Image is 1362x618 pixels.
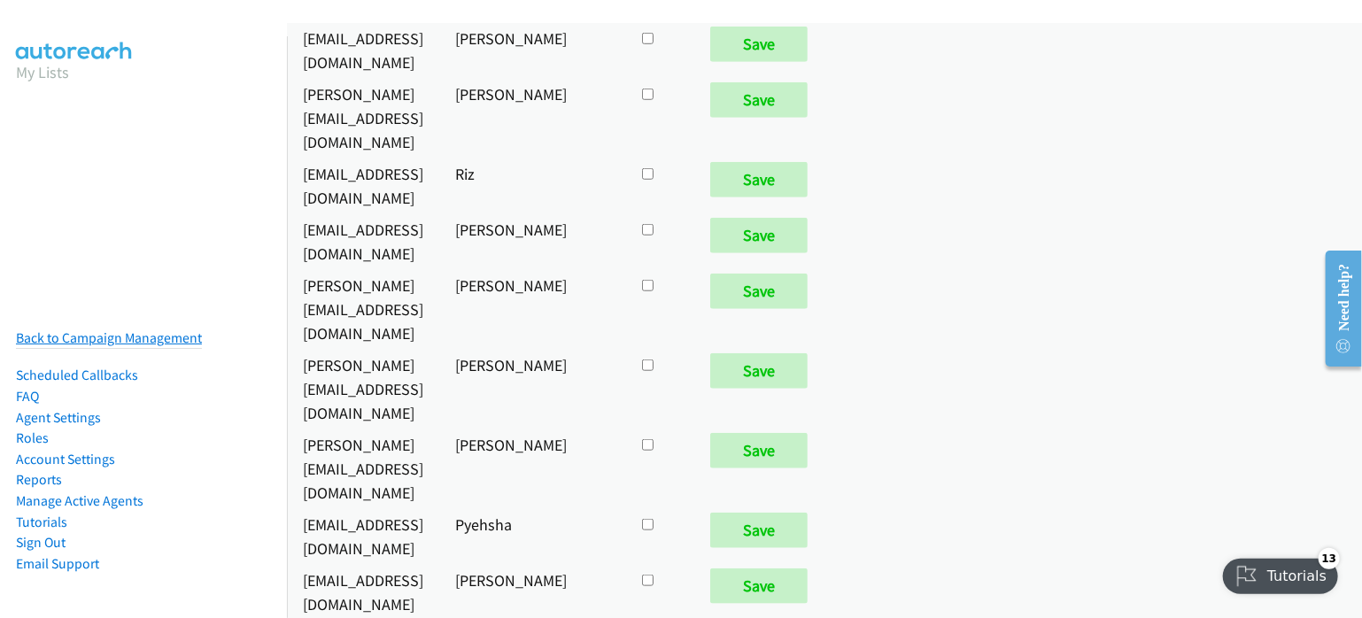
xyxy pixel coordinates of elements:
input: Save [710,353,808,389]
a: Scheduled Callbacks [16,367,138,383]
td: [EMAIL_ADDRESS][DOMAIN_NAME] [287,508,439,564]
a: Roles [16,429,49,446]
a: My Lists [16,62,69,82]
td: [EMAIL_ADDRESS][DOMAIN_NAME] [287,213,439,269]
input: Save [710,568,808,604]
td: [PERSON_NAME][EMAIL_ADDRESS][DOMAIN_NAME] [287,269,439,349]
a: Tutorials [16,514,67,530]
a: Agent Settings [16,409,101,426]
td: [PERSON_NAME] [439,349,623,429]
iframe: Checklist [1212,541,1349,605]
td: [PERSON_NAME] [439,213,623,269]
td: [PERSON_NAME][EMAIL_ADDRESS][DOMAIN_NAME] [287,78,439,158]
a: Account Settings [16,451,115,467]
input: Save [710,274,808,309]
input: Save [710,162,808,197]
input: Save [710,82,808,118]
td: Riz [439,158,623,213]
td: [EMAIL_ADDRESS][DOMAIN_NAME] [287,158,439,213]
td: [PERSON_NAME] [439,78,623,158]
td: [EMAIL_ADDRESS][DOMAIN_NAME] [287,22,439,78]
td: [PERSON_NAME] [439,22,623,78]
a: Email Support [16,555,99,572]
a: Back to Campaign Management [16,329,202,346]
td: Pyehsha [439,508,623,564]
a: FAQ [16,388,39,405]
input: Save [710,513,808,548]
a: Reports [16,471,62,488]
input: Save [710,433,808,468]
iframe: Resource Center [1312,238,1362,379]
a: Manage Active Agents [16,492,143,509]
a: Sign Out [16,534,66,551]
td: [PERSON_NAME] [439,429,623,508]
td: [PERSON_NAME][EMAIL_ADDRESS][DOMAIN_NAME] [287,429,439,508]
input: Save [710,27,808,62]
input: Save [710,218,808,253]
td: [PERSON_NAME] [439,269,623,349]
td: [PERSON_NAME][EMAIL_ADDRESS][DOMAIN_NAME] [287,349,439,429]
